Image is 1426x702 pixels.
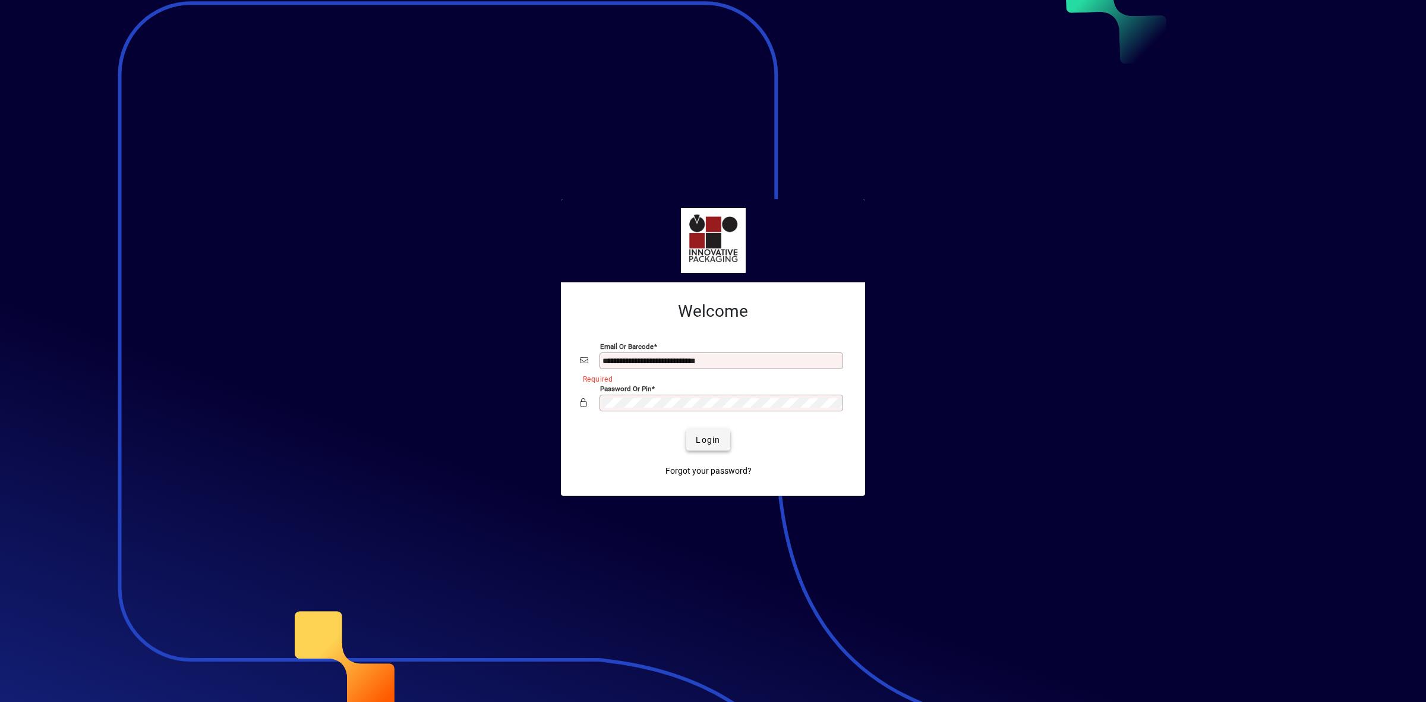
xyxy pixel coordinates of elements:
mat-label: Email or Barcode [600,342,654,351]
h2: Welcome [580,301,846,322]
mat-label: Password or Pin [600,385,651,393]
button: Login [686,429,730,451]
span: Forgot your password? [665,465,752,477]
a: Forgot your password? [661,460,756,481]
mat-error: Required [583,372,837,385]
span: Login [696,434,720,446]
